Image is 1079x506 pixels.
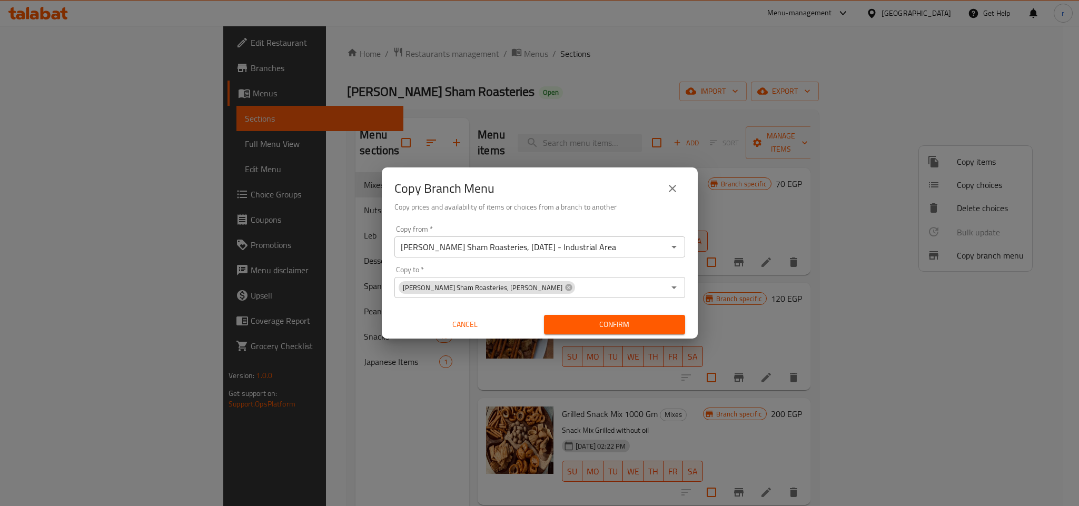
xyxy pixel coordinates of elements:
[394,180,494,197] h2: Copy Branch Menu
[552,318,677,331] span: Confirm
[667,240,681,254] button: Open
[394,315,536,334] button: Cancel
[399,283,567,293] span: [PERSON_NAME] Sham Roasteries, [PERSON_NAME]
[667,280,681,295] button: Open
[544,315,685,334] button: Confirm
[660,176,685,201] button: close
[399,318,531,331] span: Cancel
[399,281,575,294] div: [PERSON_NAME] Sham Roasteries, [PERSON_NAME]
[394,201,685,213] h6: Copy prices and availability of items or choices from a branch to another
